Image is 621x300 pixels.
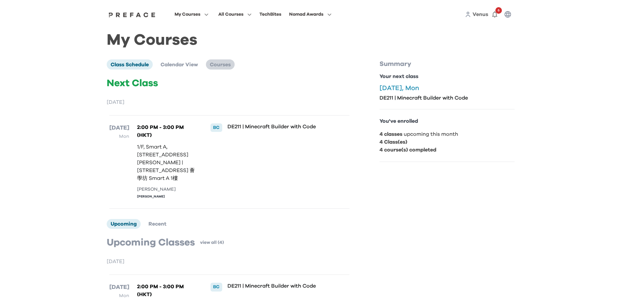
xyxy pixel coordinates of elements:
p: [DATE] [109,283,129,292]
h1: My Courses [107,37,515,44]
span: All Courses [218,10,243,18]
span: Courses [210,62,231,67]
b: 4 course(s) completed [380,147,436,152]
span: Recent [148,221,166,227]
span: Nomad Awards [289,10,323,18]
img: Preface Logo [107,12,157,17]
button: My Courses [173,10,210,19]
p: You've enrolled [380,117,515,125]
b: 4 Class(es) [380,139,407,145]
p: 1/F, Smart A, [STREET_ADDRESS][PERSON_NAME] | [STREET_ADDRESS] 薈學坊 Smart A 1樓 [137,143,197,182]
p: Mon [109,133,129,140]
span: Class Schedule [111,62,149,67]
button: Nomad Awards [287,10,334,19]
span: My Courses [175,10,200,18]
p: 2:00 PM - 3:00 PM (HKT) [137,283,197,298]
span: Venus [473,12,488,17]
div: BC [210,123,222,132]
div: BC [210,283,222,291]
a: Venus [473,10,488,18]
span: Calendar View [161,62,198,67]
div: TechBites [259,10,281,18]
span: 6 [495,7,502,14]
a: view all (4) [200,239,224,246]
p: Upcoming Classes [107,237,195,248]
p: [DATE] [109,123,129,133]
p: DE211 | Minecraft Builder with Code [227,123,328,130]
button: All Courses [216,10,254,19]
p: Mon [109,292,129,300]
p: [DATE] [107,98,352,106]
p: [DATE], Mon [380,84,515,92]
p: DE211 | Minecraft Builder with Code [380,95,515,101]
div: [PERSON_NAME] [137,186,197,193]
div: [PERSON_NAME] [137,194,197,199]
p: 2:00 PM - 3:00 PM (HKT) [137,123,197,139]
button: 6 [488,8,501,21]
p: Summary [380,59,515,69]
p: Your next class [380,72,515,80]
span: Upcoming [111,221,137,227]
p: Next Class [107,77,352,89]
p: DE211 | Minecraft Builder with Code [227,283,328,289]
b: 4 classes [380,132,402,137]
p: upcoming this month [380,130,515,138]
p: [DATE] [107,258,352,265]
